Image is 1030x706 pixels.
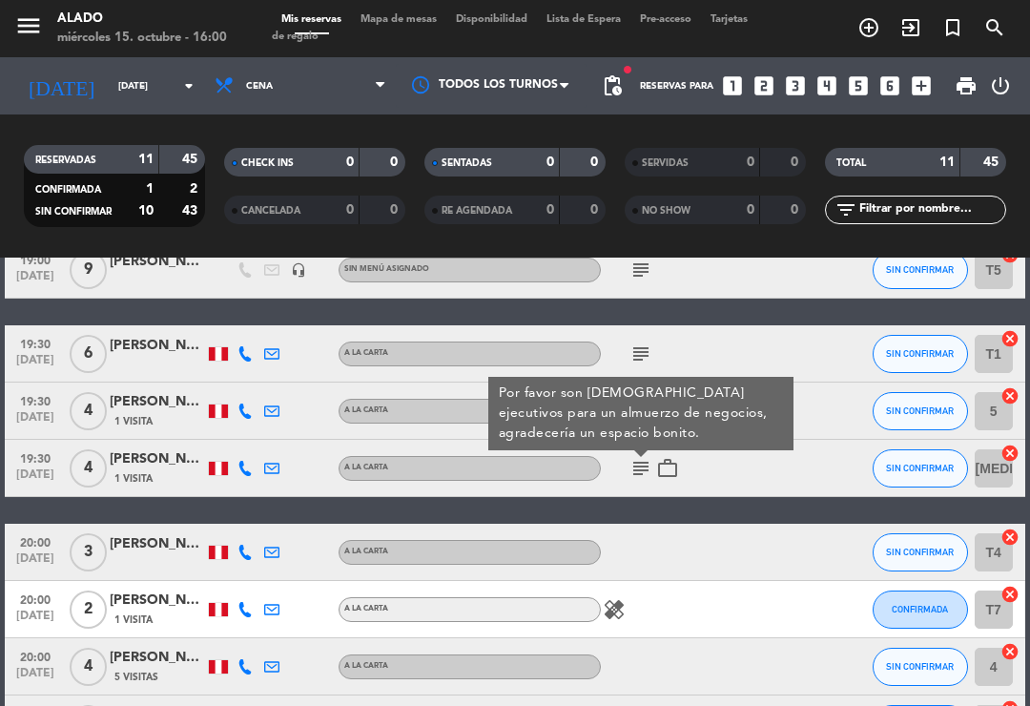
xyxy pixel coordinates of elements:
[791,203,802,217] strong: 0
[11,530,59,552] span: 20:00
[537,14,630,25] span: Lista de Espera
[656,457,679,480] i: work_outline
[246,81,273,92] span: Cena
[814,73,839,98] i: looks_4
[241,206,300,216] span: CANCELADA
[11,411,59,433] span: [DATE]
[622,64,633,75] span: fiber_manual_record
[642,158,689,168] span: SERVIDAS
[747,203,754,217] strong: 0
[877,73,902,98] i: looks_6
[11,645,59,667] span: 20:00
[1000,528,1020,547] i: cancel
[35,207,112,217] span: SIN CONFIRMAR
[1000,585,1020,604] i: cancel
[70,392,107,430] span: 4
[791,156,802,169] strong: 0
[886,463,954,473] span: SIN CONFIRMAR
[344,464,388,471] span: A la carta
[442,206,512,216] span: RE AGENDADA
[346,156,354,169] strong: 0
[14,66,109,106] i: [DATE]
[899,16,922,39] i: exit_to_app
[873,533,968,571] button: SIN CONFIRMAR
[57,10,227,29] div: Alado
[114,471,153,487] span: 1 Visita
[344,662,388,670] span: A la carta
[939,156,955,169] strong: 11
[291,262,306,278] i: headset_mic
[873,335,968,373] button: SIN CONFIRMAR
[35,156,96,165] span: RESERVADAS
[11,354,59,376] span: [DATE]
[590,156,602,169] strong: 0
[14,11,43,47] button: menu
[873,648,968,686] button: SIN CONFIRMAR
[890,11,932,44] span: WALK IN
[989,74,1012,97] i: power_settings_new
[546,203,554,217] strong: 0
[983,16,1006,39] i: search
[11,610,59,632] span: [DATE]
[640,81,713,92] span: Reservas para
[590,203,602,217] strong: 0
[344,265,429,273] span: Sin menú asignado
[11,588,59,610] span: 20:00
[14,11,43,40] i: menu
[1000,444,1020,463] i: cancel
[70,449,107,488] span: 4
[629,259,652,281] i: subject
[110,647,205,669] div: [PERSON_NAME]
[35,185,101,195] span: CONFIRMADA
[11,552,59,574] span: [DATE]
[886,264,954,275] span: SIN CONFIRMAR
[747,156,754,169] strong: 0
[873,591,968,629] button: CONFIRMADA
[886,348,954,359] span: SIN CONFIRMAR
[272,14,351,25] span: Mis reservas
[351,14,446,25] span: Mapa de mesas
[390,156,402,169] strong: 0
[974,11,1016,44] span: BUSCAR
[70,533,107,571] span: 3
[955,74,978,97] span: print
[70,335,107,373] span: 6
[146,182,154,196] strong: 1
[344,406,388,414] span: A la carta
[941,16,964,39] i: turned_in_not
[909,73,934,98] i: add_box
[873,392,968,430] button: SIN CONFIRMAR
[857,16,880,39] i: add_circle_outline
[1000,386,1020,405] i: cancel
[1000,642,1020,661] i: cancel
[848,11,890,44] span: RESERVAR MESA
[442,158,492,168] span: SENTADAS
[629,343,652,365] i: subject
[836,158,866,168] span: TOTAL
[241,158,294,168] span: CHECK INS
[110,448,205,470] div: [PERSON_NAME]
[344,349,388,357] span: A la carta
[110,533,205,555] div: [PERSON_NAME]
[834,198,857,221] i: filter_list
[886,547,954,557] span: SIN CONFIRMAR
[390,203,402,217] strong: 0
[11,248,59,270] span: 19:00
[446,14,537,25] span: Disponibilidad
[11,270,59,292] span: [DATE]
[190,182,201,196] strong: 2
[1000,329,1020,348] i: cancel
[752,73,776,98] i: looks_two
[546,156,554,169] strong: 0
[11,446,59,468] span: 19:30
[177,74,200,97] i: arrow_drop_down
[630,14,701,25] span: Pre-acceso
[70,648,107,686] span: 4
[603,598,626,621] i: healing
[932,11,974,44] span: Reserva especial
[346,203,354,217] strong: 0
[720,73,745,98] i: looks_one
[983,156,1002,169] strong: 45
[57,29,227,48] div: miércoles 15. octubre - 16:00
[873,449,968,488] button: SIN CONFIRMAR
